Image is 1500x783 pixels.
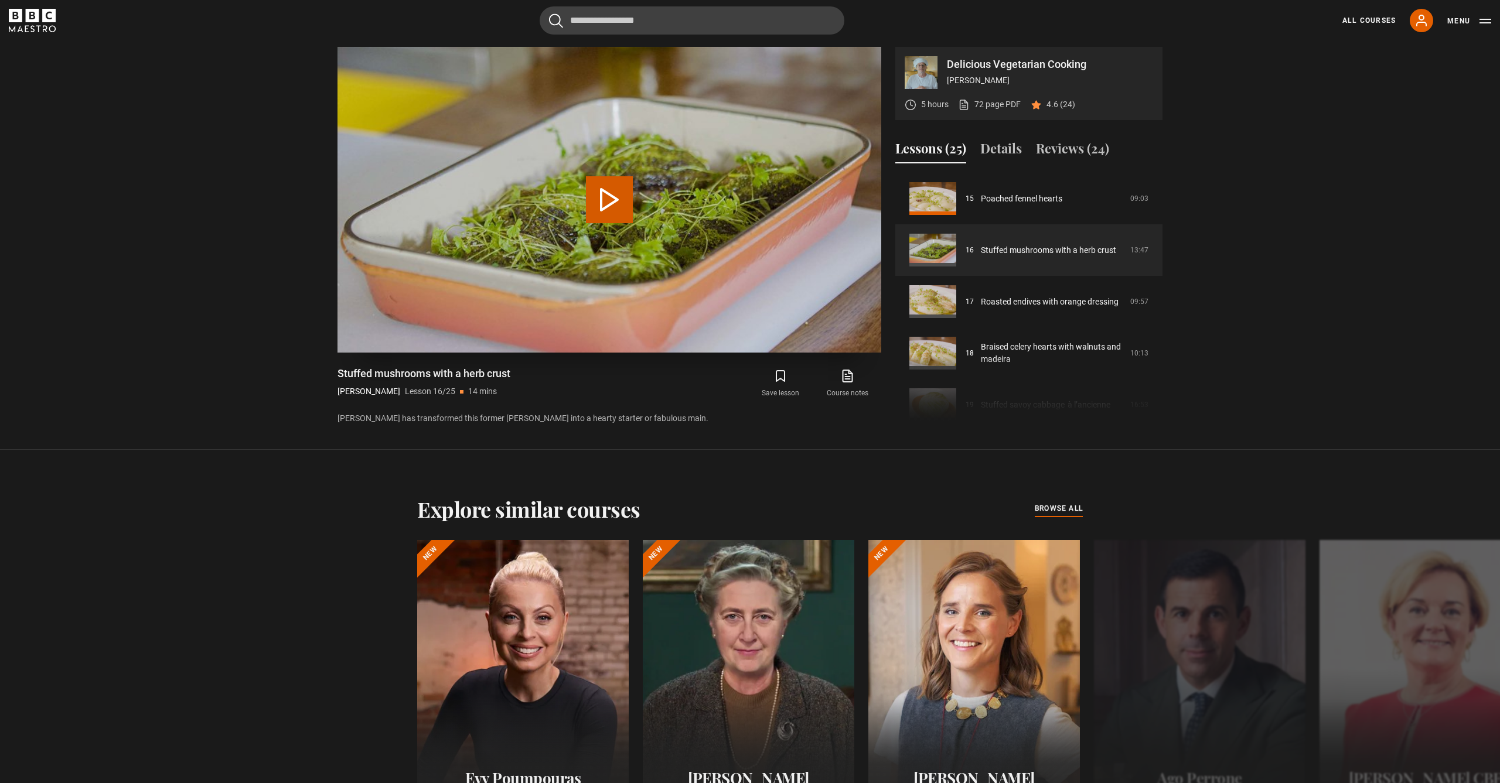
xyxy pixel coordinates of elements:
[981,244,1116,257] a: Stuffed mushrooms with a herb crust
[814,367,881,401] a: Course notes
[1342,15,1396,26] a: All Courses
[981,193,1062,205] a: Poached fennel hearts
[405,385,455,398] p: Lesson 16/25
[1035,502,1083,515] a: browse all
[337,385,400,398] p: [PERSON_NAME]
[9,9,56,32] svg: BBC Maestro
[337,412,881,425] p: [PERSON_NAME] has transformed this former [PERSON_NAME] into a hearty starter or fabulous main.
[921,98,949,111] p: 5 hours
[337,47,881,353] video-js: Video Player
[747,367,814,401] button: Save lesson
[1046,98,1075,111] p: 4.6 (24)
[980,139,1022,163] button: Details
[981,296,1119,308] a: Roasted endives with orange dressing
[586,176,633,223] button: Play Lesson Stuffed mushrooms with a herb crust
[337,367,510,381] h1: Stuffed mushrooms with a herb crust
[1035,502,1083,514] span: browse all
[947,59,1153,70] p: Delicious Vegetarian Cooking
[895,139,966,163] button: Lessons (25)
[981,341,1123,365] a: Braised celery hearts with walnuts and madeira
[417,497,640,521] h2: Explore similar courses
[1036,139,1109,163] button: Reviews (24)
[468,385,497,398] p: 14 mins
[958,98,1021,111] a: 72 page PDF
[1447,15,1491,27] button: Toggle navigation
[540,6,844,35] input: Search
[947,74,1153,87] p: [PERSON_NAME]
[549,13,563,28] button: Submit the search query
